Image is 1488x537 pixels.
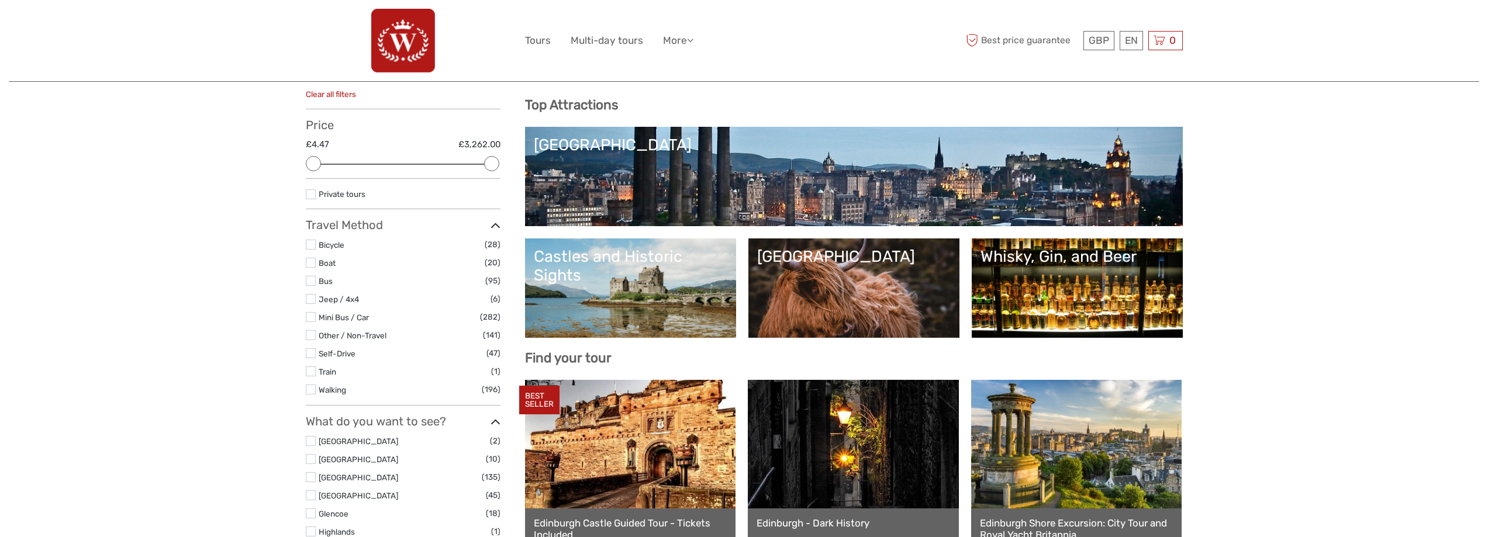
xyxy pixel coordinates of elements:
span: (20) [485,256,500,269]
a: [GEOGRAPHIC_DATA] [319,455,398,464]
span: (141) [483,328,500,342]
span: (2) [490,434,500,448]
a: Glencoe [319,509,348,518]
a: [GEOGRAPHIC_DATA] [757,247,951,329]
a: Tours [525,32,551,49]
div: Castles and Historic Sights [534,247,727,285]
span: (196) [482,383,500,396]
div: BEST SELLER [519,386,560,415]
span: 0 [1168,34,1178,46]
a: Bicycle [319,240,344,250]
a: [GEOGRAPHIC_DATA] [319,473,398,482]
label: £4.47 [306,138,329,151]
a: [GEOGRAPHIC_DATA] [319,436,398,446]
span: (95) [485,274,500,287]
b: Top Attractions [525,97,618,113]
h3: What do you want to see? [306,414,500,428]
span: (282) [480,310,500,324]
a: Train [319,367,336,376]
label: £3,262.00 [458,138,500,151]
div: [GEOGRAPHIC_DATA] [534,136,1174,154]
div: EN [1120,31,1143,50]
img: 742-83ef3242-0fcf-4e4b-9c00-44b4ddc54f43_logo_big.png [371,9,435,72]
a: Boat [319,258,336,268]
a: Private tours [319,189,365,199]
div: [GEOGRAPHIC_DATA] [757,247,951,266]
a: Walking [319,385,346,394]
b: Find your tour [525,350,612,366]
a: [GEOGRAPHIC_DATA] [319,491,398,500]
a: Other / Non-Travel [319,331,386,340]
span: GBP [1089,34,1109,46]
a: Jeep / 4x4 [319,295,359,304]
button: Open LiveChat chat widget [134,18,149,32]
span: (10) [486,452,500,466]
a: More [663,32,693,49]
a: Self-Drive [319,349,355,358]
a: Edinburgh - Dark History [757,517,950,529]
a: Highlands [319,527,355,536]
span: (6) [491,292,500,306]
p: We're away right now. Please check back later! [16,20,132,30]
div: Whisky, Gin, and Beer [981,247,1174,266]
a: Multi-day tours [571,32,643,49]
a: Clear all filters [306,89,356,99]
span: (1) [491,365,500,378]
a: Bus [319,276,333,286]
span: (135) [482,470,500,484]
span: Best price guarantee [964,31,1080,50]
h3: Travel Method [306,218,500,232]
a: [GEOGRAPHIC_DATA] [534,136,1174,217]
a: Castles and Historic Sights [534,247,727,329]
h3: Price [306,118,500,132]
span: (47) [486,347,500,360]
span: (28) [485,238,500,251]
span: (18) [486,507,500,520]
a: Mini Bus / Car [319,313,369,322]
a: Whisky, Gin, and Beer [981,247,1174,329]
span: (45) [486,489,500,502]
